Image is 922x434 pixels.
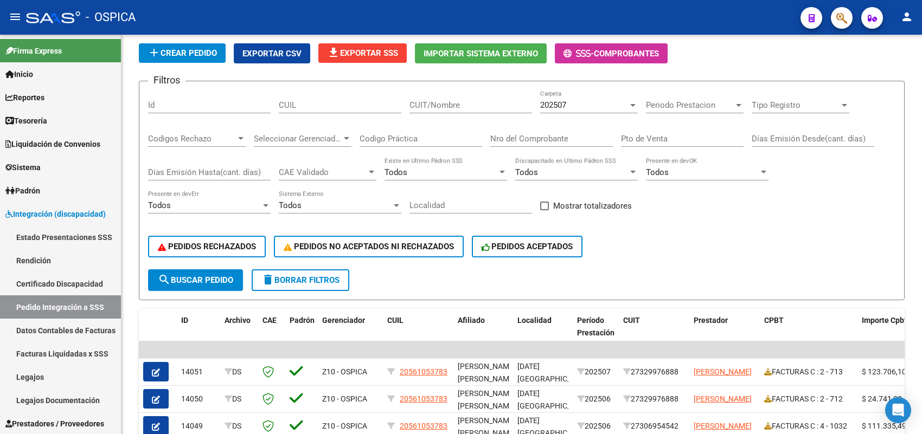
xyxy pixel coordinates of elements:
span: Z10 - OSPICA [322,367,367,376]
span: Tipo Registro [752,100,840,110]
span: ID [181,316,188,325]
div: 27306954542 [623,420,685,432]
div: 202506 [577,393,614,405]
datatable-header-cell: CAE [258,309,285,357]
span: Integración (discapacidad) [5,208,106,220]
datatable-header-cell: Prestador [689,309,760,357]
span: Todos [148,200,171,210]
span: Inicio [5,68,33,80]
span: Exportar CSV [242,49,302,59]
span: [PERSON_NAME] [694,367,752,376]
span: CUIT [623,316,640,325]
span: [PERSON_NAME] [694,422,752,430]
span: Liquidación de Convenios [5,138,100,150]
button: PEDIDOS RECHAZADOS [148,236,266,257]
div: DS [225,366,254,378]
span: PEDIDOS ACEPTADOS [482,242,573,251]
span: Z10 - OSPICA [322,394,367,403]
span: PEDIDOS NO ACEPTADOS NI RECHAZADOS [284,242,454,251]
span: 202507 [540,100,566,110]
button: Exportar CSV [234,43,310,63]
span: - OSPICA [86,5,136,29]
span: $ 24.741,22 [862,394,902,403]
div: 202507 [577,366,614,378]
span: $ 111.335,49 [862,422,906,430]
span: Codigos Rechazo [148,134,236,144]
mat-icon: add [148,46,161,59]
span: [DATE][GEOGRAPHIC_DATA][PERSON_NAME] [517,362,591,396]
datatable-header-cell: CPBT [760,309,857,357]
datatable-header-cell: Localidad [513,309,573,357]
span: 20561053783 [400,394,447,403]
span: Localidad [517,316,552,325]
span: Todos [515,167,538,177]
span: Afiliado [458,316,485,325]
span: Padrón [290,316,315,325]
span: Seleccionar Gerenciador [254,134,342,144]
span: $ 123.706,10 [862,367,906,376]
datatable-header-cell: Gerenciador [318,309,383,357]
span: 20561053783 [400,422,447,430]
span: [DATE][GEOGRAPHIC_DATA][PERSON_NAME] [517,389,591,423]
span: [PERSON_NAME] [694,394,752,403]
span: Borrar Filtros [261,275,340,285]
span: CUIL [387,316,404,325]
span: 20561053783 [400,367,447,376]
datatable-header-cell: ID [177,309,220,357]
span: [PERSON_NAME] [PERSON_NAME] [458,389,516,410]
mat-icon: file_download [327,46,340,59]
div: DS [225,393,254,405]
datatable-header-cell: Archivo [220,309,258,357]
span: Todos [646,167,669,177]
button: Buscar Pedido [148,269,243,291]
span: Periodo Prestacion [646,100,734,110]
button: PEDIDOS ACEPTADOS [472,236,583,257]
datatable-header-cell: Afiliado [453,309,513,357]
h3: Filtros [148,73,185,88]
span: Buscar Pedido [158,275,233,285]
span: Gerenciador [322,316,365,325]
span: - [564,49,594,59]
span: Sistema [5,161,41,173]
button: Importar Sistema Externo [415,43,547,63]
mat-icon: menu [9,10,22,23]
span: Todos [385,167,407,177]
span: Reportes [5,92,44,103]
span: Prestador [694,316,728,325]
span: Comprobantes [594,49,659,59]
div: FACTURAS C : 4 - 1032 [764,420,853,432]
span: CAE [262,316,277,325]
div: DS [225,420,254,432]
span: Importar Sistema Externo [424,49,538,59]
datatable-header-cell: Período Prestación [573,309,619,357]
div: 27329976888 [623,366,685,378]
div: 14049 [181,420,216,432]
mat-icon: person [900,10,913,23]
datatable-header-cell: Padrón [285,309,318,357]
datatable-header-cell: CUIT [619,309,689,357]
mat-icon: delete [261,273,274,286]
span: [PERSON_NAME] [PERSON_NAME] [458,362,516,383]
datatable-header-cell: Importe Cpbt. [857,309,917,357]
span: Prestadores / Proveedores [5,418,104,430]
button: Exportar SSS [318,43,407,63]
div: 202506 [577,420,614,432]
span: PEDIDOS RECHAZADOS [158,242,256,251]
span: Z10 - OSPICA [322,422,367,430]
span: CAE Validado [279,167,367,177]
span: CPBT [764,316,784,325]
div: 14050 [181,393,216,405]
span: Firma Express [5,45,62,57]
div: FACTURAS C : 2 - 713 [764,366,853,378]
span: Crear Pedido [148,48,217,58]
mat-icon: search [158,273,171,286]
button: Crear Pedido [139,43,226,63]
span: Archivo [225,316,251,325]
div: FACTURAS C : 2 - 712 [764,393,853,405]
button: Borrar Filtros [252,269,349,291]
div: 14051 [181,366,216,378]
span: Padrón [5,185,40,197]
span: Mostrar totalizadores [553,199,632,212]
datatable-header-cell: CUIL [383,309,453,357]
span: Período Prestación [577,316,614,337]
